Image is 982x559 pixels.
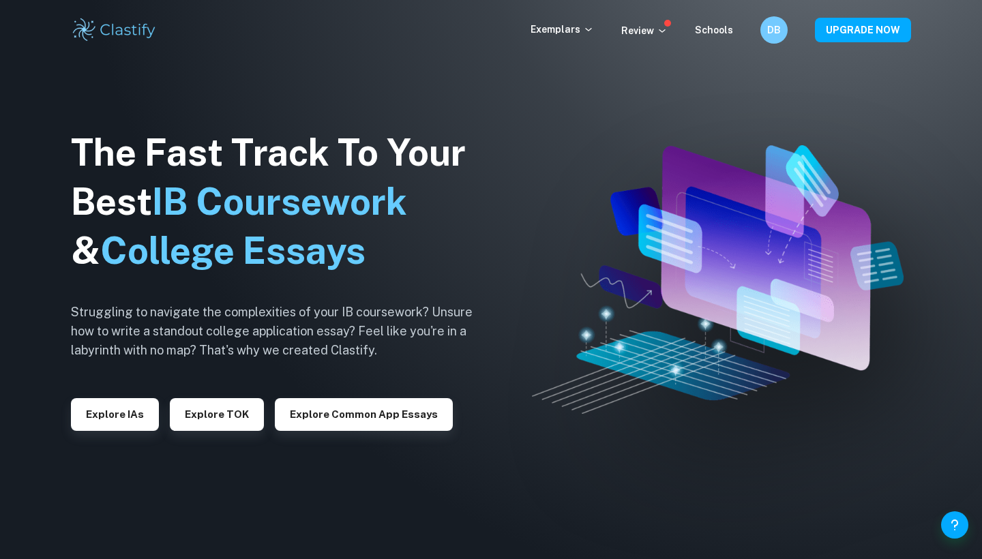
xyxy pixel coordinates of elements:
[71,16,158,44] img: Clastify logo
[275,407,453,420] a: Explore Common App essays
[531,22,594,37] p: Exemplars
[760,16,788,44] button: DB
[71,303,494,360] h6: Struggling to navigate the complexities of your IB coursework? Unsure how to write a standout col...
[695,25,733,35] a: Schools
[275,398,453,431] button: Explore Common App essays
[71,398,159,431] button: Explore IAs
[621,23,668,38] p: Review
[767,22,782,37] h6: DB
[532,145,903,414] img: Clastify hero
[71,407,159,420] a: Explore IAs
[170,398,264,431] button: Explore TOK
[170,407,264,420] a: Explore TOK
[941,511,968,539] button: Help and Feedback
[100,229,366,272] span: College Essays
[71,128,494,275] h1: The Fast Track To Your Best &
[815,18,911,42] button: UPGRADE NOW
[152,180,407,223] span: IB Coursework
